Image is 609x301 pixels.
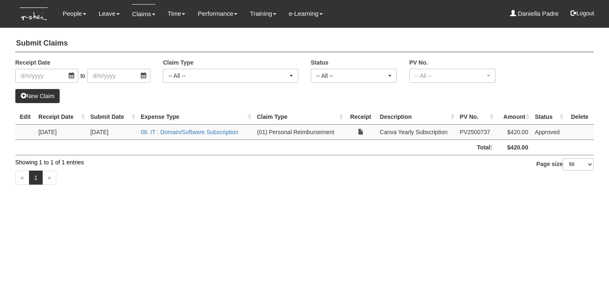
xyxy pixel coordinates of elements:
div: -- All -- [316,72,387,80]
label: Receipt Date [15,58,51,67]
input: d/m/yyyy [87,69,150,83]
a: 06. IT : Domain/Software Subscription [141,129,239,135]
div: -- All -- [415,72,485,80]
th: Submit Date : activate to sort column ascending [87,109,138,125]
select: Page size [563,158,594,171]
a: New Claim [15,89,60,103]
td: [DATE] [35,124,87,140]
button: -- All -- [311,69,397,83]
th: Amount : activate to sort column ascending [495,109,532,125]
th: PV No. : activate to sort column ascending [457,109,496,125]
td: (01) Personal Reimbursement [254,124,345,140]
a: Time [168,4,186,23]
label: Claim Type [163,58,193,67]
td: [DATE] [87,124,138,140]
th: Expense Type : activate to sort column ascending [138,109,254,125]
a: Performance [198,4,237,23]
label: Page size [536,158,594,171]
a: Leave [99,4,120,23]
a: « [15,171,29,185]
td: Canva Yearly Subscription [377,124,457,140]
a: » [42,171,56,185]
th: Delete [565,109,594,125]
th: Description : activate to sort column ascending [377,109,457,125]
label: Status [311,58,329,67]
td: $420.00 [495,124,532,140]
th: Claim Type : activate to sort column ascending [254,109,345,125]
button: -- All -- [409,69,495,83]
div: -- All -- [168,72,288,80]
b: $420.00 [507,144,528,151]
th: Receipt Date : activate to sort column ascending [35,109,87,125]
label: PV No. [409,58,428,67]
a: People [63,4,86,23]
td: Approved [532,124,565,140]
td: PV2500737 [457,124,496,140]
b: Total: [477,144,492,151]
iframe: chat widget [574,268,601,293]
span: to [78,69,87,83]
a: Daniella Padre [510,4,559,23]
a: Claims [132,4,155,24]
button: Logout [565,3,600,23]
a: e-Learning [289,4,323,23]
a: Training [250,4,276,23]
a: 1 [29,171,43,185]
h4: Submit Claims [15,35,594,52]
th: Edit [15,109,35,125]
input: d/m/yyyy [15,69,78,83]
button: -- All -- [163,69,298,83]
th: Receipt [345,109,377,125]
th: Status : activate to sort column ascending [532,109,565,125]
